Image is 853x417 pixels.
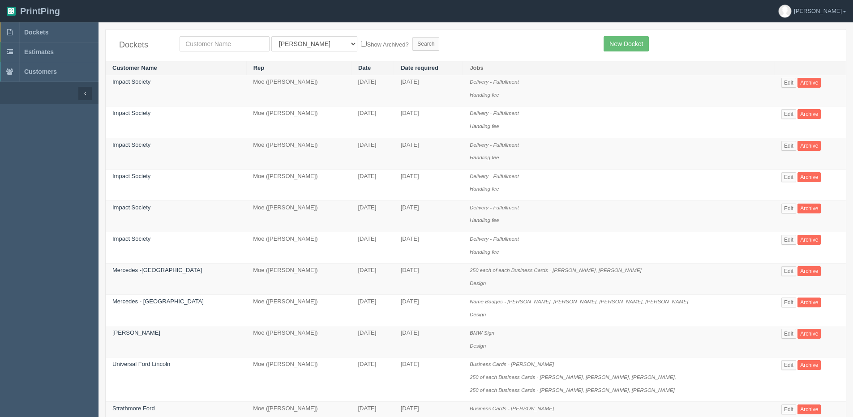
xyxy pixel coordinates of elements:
a: [PERSON_NAME] [112,329,160,336]
a: Impact Society [112,110,150,116]
i: Handling fee [470,123,499,129]
td: [DATE] [351,264,394,295]
i: Design [470,280,486,286]
td: [DATE] [394,106,463,138]
td: [DATE] [351,295,394,326]
i: Design [470,311,486,317]
input: Show Archived? [361,41,367,47]
a: Edit [781,298,796,307]
i: Business Cards - [PERSON_NAME] [470,405,554,411]
i: Handling fee [470,92,499,98]
a: Strathmore Ford [112,405,155,412]
a: Edit [781,172,796,182]
label: Show Archived? [361,39,408,49]
i: Handling fee [470,154,499,160]
td: Moe ([PERSON_NAME]) [246,138,351,169]
a: Date [358,64,371,71]
i: Delivery - Fulfullment [470,110,519,116]
a: Impact Society [112,204,150,211]
a: Date required [401,64,438,71]
a: Archive [797,329,821,339]
i: Handling fee [470,249,499,255]
a: Rep [253,64,265,71]
span: Customers [24,68,57,75]
a: Edit [781,78,796,88]
td: [DATE] [394,264,463,295]
a: Archive [797,172,821,182]
i: BMW Sign [470,330,494,336]
a: Impact Society [112,78,150,85]
td: [DATE] [394,169,463,200]
h4: Dockets [119,41,166,50]
td: Moe ([PERSON_NAME]) [246,200,351,232]
i: Handling fee [470,217,499,223]
td: [DATE] [351,169,394,200]
td: [DATE] [394,232,463,263]
span: Dockets [24,29,48,36]
a: Archive [797,78,821,88]
i: Design [470,343,486,349]
i: Delivery - Fulfullment [470,204,519,210]
i: Delivery - Fulfullment [470,142,519,148]
a: Edit [781,329,796,339]
a: Mercedes - [GEOGRAPHIC_DATA] [112,298,204,305]
a: Archive [797,204,821,213]
a: Archive [797,109,821,119]
a: Archive [797,141,821,151]
a: Impact Society [112,141,150,148]
td: Moe ([PERSON_NAME]) [246,264,351,295]
td: Moe ([PERSON_NAME]) [246,326,351,357]
a: Archive [797,360,821,370]
i: 250 of each Business Cards - [PERSON_NAME], [PERSON_NAME], [PERSON_NAME], [470,374,676,380]
td: [DATE] [351,357,394,402]
td: Moe ([PERSON_NAME]) [246,357,351,402]
a: New Docket [604,36,649,51]
img: avatar_default-7531ab5dedf162e01f1e0bb0964e6a185e93c5c22dfe317fb01d7f8cd2b1632c.jpg [779,5,791,17]
a: Edit [781,235,796,245]
td: [DATE] [351,138,394,169]
input: Search [412,37,439,51]
td: [DATE] [351,326,394,357]
input: Customer Name [180,36,270,51]
i: Handling fee [470,186,499,191]
a: Archive [797,298,821,307]
a: Archive [797,266,821,276]
i: Delivery - Fulfullment [470,173,519,179]
td: [DATE] [394,295,463,326]
td: [DATE] [394,138,463,169]
a: Impact Society [112,235,150,242]
td: [DATE] [394,75,463,106]
th: Jobs [463,61,775,75]
a: Impact Society [112,173,150,179]
a: Archive [797,404,821,414]
a: Edit [781,141,796,151]
a: Edit [781,404,796,414]
i: Delivery - Fulfullment [470,79,519,85]
td: Moe ([PERSON_NAME]) [246,232,351,263]
img: logo-3e63b451c926e2ac314895c53de4908e5d424f24456219fb08d385ab2e579770.png [7,7,16,16]
a: Universal Ford Lincoln [112,361,170,367]
td: [DATE] [351,232,394,263]
a: Archive [797,235,821,245]
i: Business Cards - [PERSON_NAME] [470,361,554,367]
td: Moe ([PERSON_NAME]) [246,295,351,326]
td: [DATE] [394,200,463,232]
td: Moe ([PERSON_NAME]) [246,75,351,106]
a: Edit [781,266,796,276]
td: [DATE] [351,200,394,232]
td: Moe ([PERSON_NAME]) [246,106,351,138]
a: Edit [781,204,796,213]
i: Delivery - Fulfullment [470,236,519,242]
i: Name Badges - [PERSON_NAME], [PERSON_NAME], [PERSON_NAME], [PERSON_NAME] [470,298,688,304]
a: Mercedes -[GEOGRAPHIC_DATA] [112,267,202,273]
span: Estimates [24,48,54,55]
td: [DATE] [394,357,463,402]
td: [DATE] [351,106,394,138]
i: 250 each of each Business Cards - [PERSON_NAME], [PERSON_NAME] [470,267,642,273]
td: [DATE] [394,326,463,357]
td: [DATE] [351,75,394,106]
a: Edit [781,109,796,119]
i: 250 of each Business Cards - [PERSON_NAME], [PERSON_NAME], [PERSON_NAME] [470,387,675,393]
a: Customer Name [112,64,157,71]
a: Edit [781,360,796,370]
